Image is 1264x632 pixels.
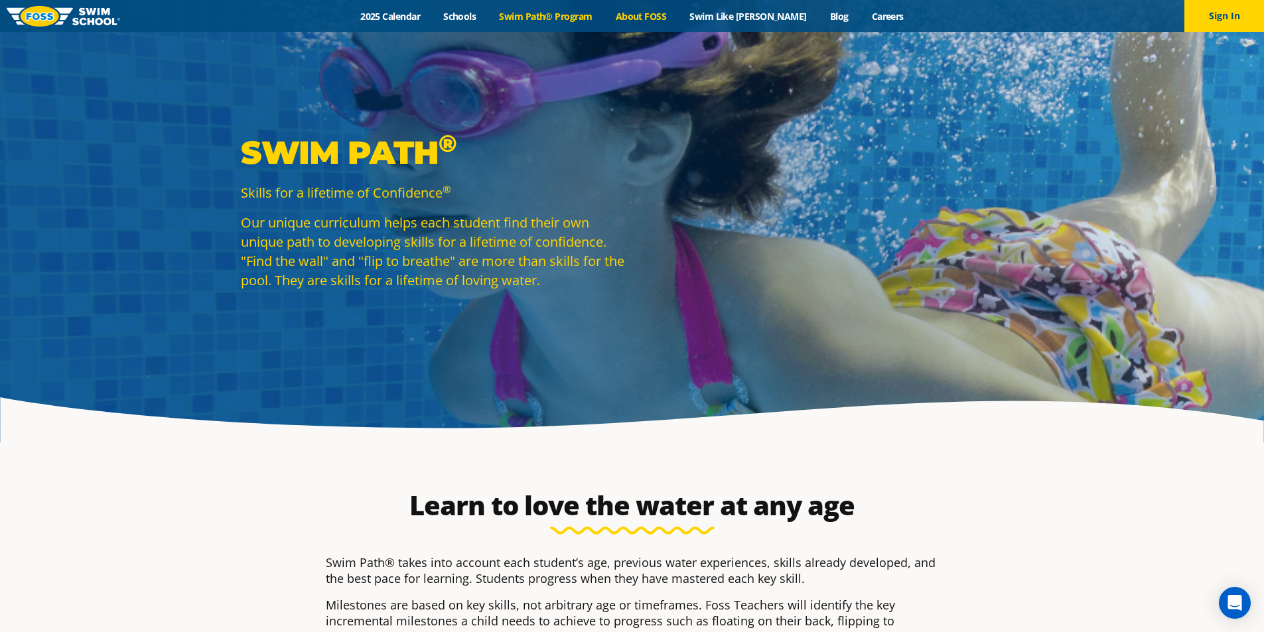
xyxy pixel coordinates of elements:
sup: ® [443,182,451,196]
a: Swim Path® Program [488,10,604,23]
a: Careers [860,10,915,23]
sup: ® [439,129,456,158]
h2: Learn to love the water at any age [319,489,946,521]
a: 2025 Calendar [349,10,432,23]
div: Open Intercom Messenger [1219,587,1251,619]
p: Our unique curriculum helps each student find their own unique path to developing skills for a li... [241,213,626,290]
a: Schools [432,10,488,23]
a: About FOSS [604,10,678,23]
a: Swim Like [PERSON_NAME] [678,10,819,23]
img: FOSS Swim School Logo [7,6,120,27]
a: Blog [818,10,860,23]
p: Skills for a lifetime of Confidence [241,183,626,202]
p: Swim Path® takes into account each student’s age, previous water experiences, skills already deve... [326,554,939,586]
p: Swim Path [241,133,626,172]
